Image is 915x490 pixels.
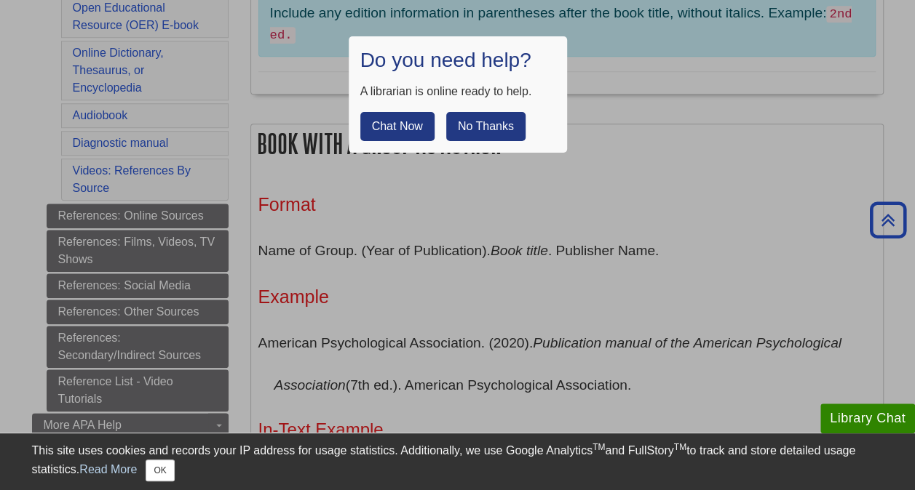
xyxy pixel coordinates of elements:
[360,112,435,141] button: Chat Now
[32,442,884,481] div: This site uses cookies and records your IP address for usage statistics. Additionally, we use Goo...
[360,83,555,100] div: A librarian is online ready to help.
[674,442,686,452] sup: TM
[446,112,526,141] button: No Thanks
[360,48,555,73] h1: Do you need help?
[146,459,174,481] button: Close
[79,463,137,475] a: Read More
[593,442,605,452] sup: TM
[820,403,915,433] button: Library Chat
